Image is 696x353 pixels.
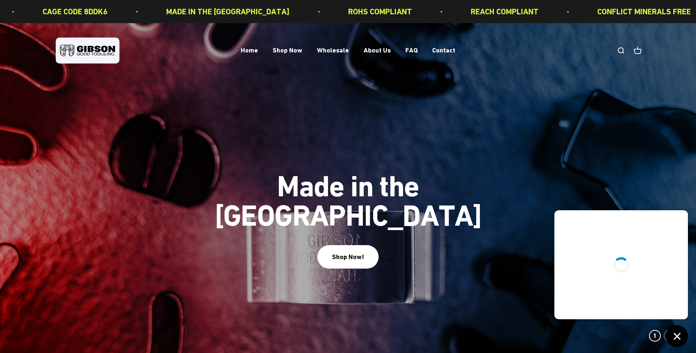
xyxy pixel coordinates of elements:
[317,47,349,54] a: Wholesale
[432,47,455,54] a: Contact
[469,5,537,18] p: REACH COMPLIANT
[273,47,302,54] a: Shop Now
[317,245,379,268] button: Shop Now!
[596,5,689,18] p: CONFLICT MINERALS FREE
[364,47,391,54] a: About Us
[241,47,258,54] a: Home
[165,5,288,18] p: MADE IN THE [GEOGRAPHIC_DATA]
[205,199,491,233] split-lines: Made in the [GEOGRAPHIC_DATA]
[405,47,418,54] a: FAQ
[552,210,690,347] inbox-online-store-chat: Shopify online store chat
[347,5,411,18] p: ROHS COMPLIANT
[332,252,364,262] div: Shop Now!
[41,5,106,18] p: CAGE CODE 8DDK6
